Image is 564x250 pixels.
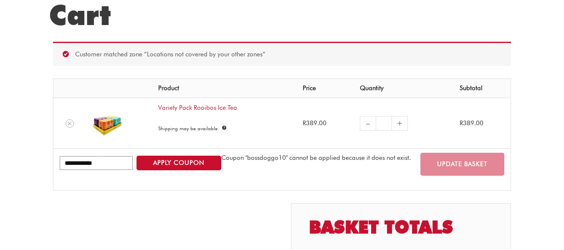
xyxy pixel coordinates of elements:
[453,79,511,98] th: Subtotal
[296,79,354,98] th: Price
[152,79,296,98] th: Product
[93,109,122,138] img: Variety Pack Rooibos Ice Tea
[66,119,74,128] a: Remove Variety Pack Rooibos Ice Tea from cart
[420,153,504,176] button: Update basket
[392,116,408,131] a: +
[53,42,511,66] div: Customer matched zone “Locations not covered by your other zones”
[303,119,306,127] span: R
[460,119,463,127] span: R
[158,125,221,131] small: Shipping may be available.
[376,116,392,131] input: Product quantity
[303,119,326,127] bdi: 389.00
[137,156,221,170] button: Apply coupon
[360,116,376,131] a: –
[354,79,453,98] th: Quantity
[221,153,411,163] p: Coupon "bossdoggo10" cannot be applied because it does not exist.
[158,104,237,111] a: Variety Pack Rooibos Ice Tea
[460,119,483,127] bdi: 389.00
